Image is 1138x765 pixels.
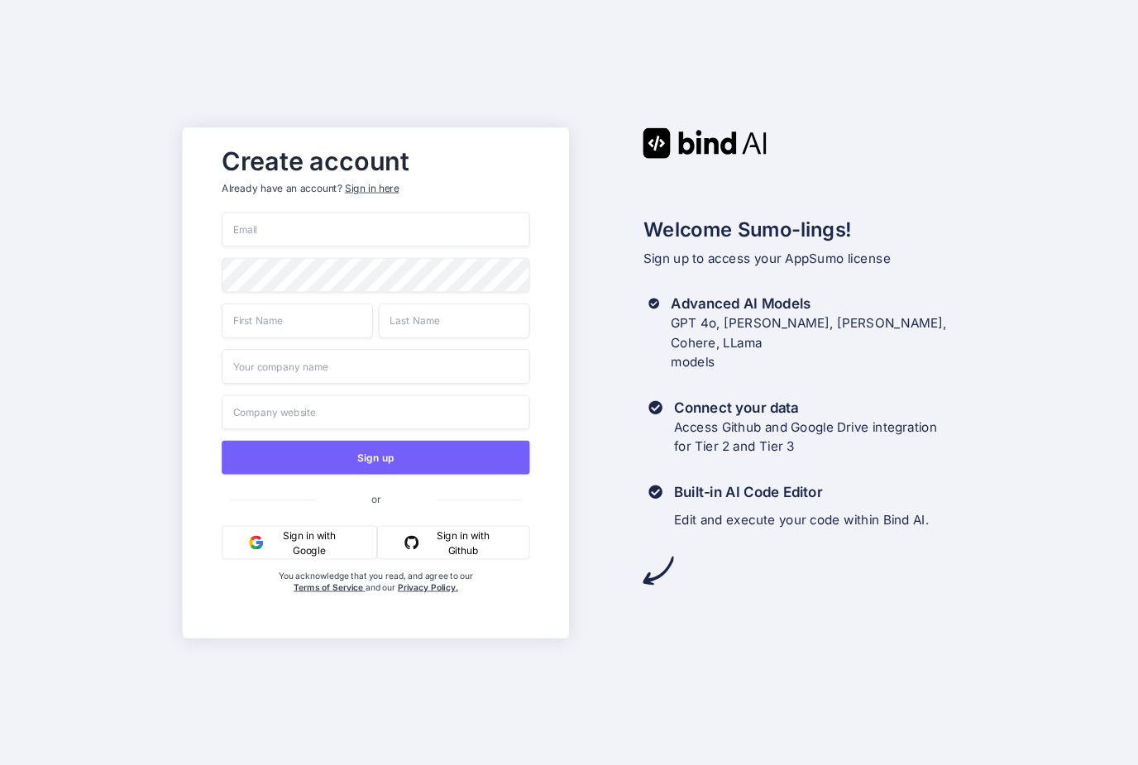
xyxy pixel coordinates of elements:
[222,525,377,559] button: Sign in with Google
[222,394,530,429] input: Company website
[222,440,530,474] button: Sign up
[315,481,437,515] span: or
[671,313,956,371] p: GPT 4o, [PERSON_NAME], [PERSON_NAME], Cohere, LLama models
[674,481,929,501] h3: Built-in AI Code Editor
[674,509,929,529] p: Edit and execute your code within Bind AI.
[397,581,457,592] a: Privacy Policy.
[273,570,478,626] div: You acknowledge that you read, and agree to our and our
[674,397,937,417] h3: Connect your data
[249,535,263,549] img: google
[643,127,767,158] img: Bind AI logo
[643,214,956,244] h2: Welcome Sumo-lings!
[222,212,530,246] input: Email
[643,248,956,268] p: Sign up to access your AppSumo license
[376,525,529,559] button: Sign in with Github
[404,535,418,549] img: github
[674,417,937,457] p: Access Github and Google Drive integration for Tier 2 and Tier 3
[643,555,673,586] img: arrow
[222,150,530,172] h2: Create account
[671,294,956,313] h3: Advanced AI Models
[378,303,529,337] input: Last Name
[222,181,530,195] p: Already have an account?
[222,303,373,337] input: First Name
[345,181,399,195] div: Sign in here
[222,349,530,384] input: Your company name
[294,581,366,592] a: Terms of Service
